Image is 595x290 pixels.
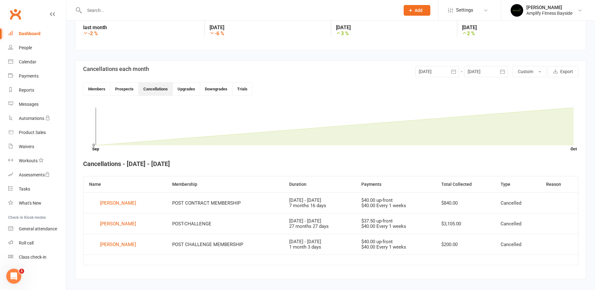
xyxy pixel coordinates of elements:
[83,30,200,36] strong: -2 %
[110,83,139,95] button: Prospects
[89,219,161,228] a: [PERSON_NAME]
[495,176,540,192] th: Type
[356,176,436,192] th: Payments
[518,69,533,74] span: Custom
[336,30,452,36] strong: 3 %
[361,198,430,203] div: $40.00 up-front
[289,224,350,229] div: 27 months 27 days
[19,88,34,93] div: Reports
[19,144,34,149] div: Waivers
[19,158,38,163] div: Workouts
[8,250,66,264] a: Class kiosk mode
[284,234,356,255] td: [DATE] - [DATE]
[526,5,572,10] div: [PERSON_NAME]
[284,213,356,234] td: [DATE] - [DATE]
[436,234,495,255] td: $200.00
[167,234,284,255] td: POST CHALLENGE MEMBERSHIP
[436,192,495,213] td: $840.00
[361,224,430,229] div: $40.00 Every 1 weeks
[8,168,66,182] a: Assessments
[8,55,66,69] a: Calendar
[19,45,32,50] div: People
[19,201,41,206] div: What's New
[462,30,578,36] strong: 2 %
[361,244,430,250] div: $40.00 Every 1 weeks
[100,198,136,208] div: [PERSON_NAME]
[19,240,34,245] div: Roll call
[495,213,540,234] td: Cancelled
[83,83,110,95] button: Members
[540,176,578,192] th: Reason
[8,97,66,111] a: Messages
[8,222,66,236] a: General attendance kiosk mode
[456,3,473,17] span: Settings
[6,269,21,284] iframe: Intercom live chat
[200,83,232,95] button: Downgrades
[289,244,350,250] div: 1 month 3 days
[8,126,66,140] a: Product Sales
[8,41,66,55] a: People
[139,83,173,95] button: Cancellations
[8,154,66,168] a: Workouts
[404,5,430,16] button: Add
[462,24,578,30] strong: [DATE]
[284,192,356,213] td: [DATE] - [DATE]
[100,240,136,249] div: [PERSON_NAME]
[19,73,39,78] div: Payments
[336,24,452,30] strong: [DATE]
[210,30,326,36] strong: -6 %
[167,176,284,192] th: Membership
[19,130,46,135] div: Product Sales
[167,192,284,213] td: POST CONTRACT MEMBERSHIP
[19,59,36,64] div: Calendar
[19,116,44,121] div: Automations
[8,6,23,22] a: Clubworx
[548,66,578,77] button: Export
[8,182,66,196] a: Tasks
[83,160,578,167] h4: Cancellations - [DATE] - [DATE]
[19,172,50,177] div: Assessments
[495,234,540,255] td: Cancelled
[100,219,136,228] div: [PERSON_NAME]
[513,66,546,77] button: Custom
[89,198,161,208] a: [PERSON_NAME]
[495,192,540,213] td: Cancelled
[8,140,66,154] a: Waivers
[8,236,66,250] a: Roll call
[232,83,252,95] button: Trials
[83,176,167,192] th: Name
[19,186,30,191] div: Tasks
[361,218,430,224] div: $37.50 up-front
[8,27,66,41] a: Dashboard
[82,6,396,15] input: Search...
[83,24,200,30] strong: last month
[8,69,66,83] a: Payments
[361,203,430,208] div: $40.00 Every 1 weeks
[361,239,430,244] div: $40.00 up-front
[19,226,57,231] div: General attendance
[436,176,495,192] th: Total Collected
[415,8,422,13] span: Add
[289,203,350,208] div: 7 months 16 days
[436,213,495,234] td: $3,105.00
[19,255,46,260] div: Class check-in
[19,102,39,107] div: Messages
[526,10,572,16] div: Amplify Fitness Bayside
[89,240,161,249] a: [PERSON_NAME]
[210,24,326,30] strong: [DATE]
[8,196,66,210] a: What's New
[511,4,523,17] img: thumb_image1596355059.png
[8,111,66,126] a: Automations
[284,176,356,192] th: Duration
[167,213,284,234] td: POST-CHALLENGE
[19,31,40,36] div: Dashboard
[8,83,66,97] a: Reports
[173,83,200,95] button: Upgrades
[19,269,24,274] span: 1
[83,66,149,72] h3: Cancellations each month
